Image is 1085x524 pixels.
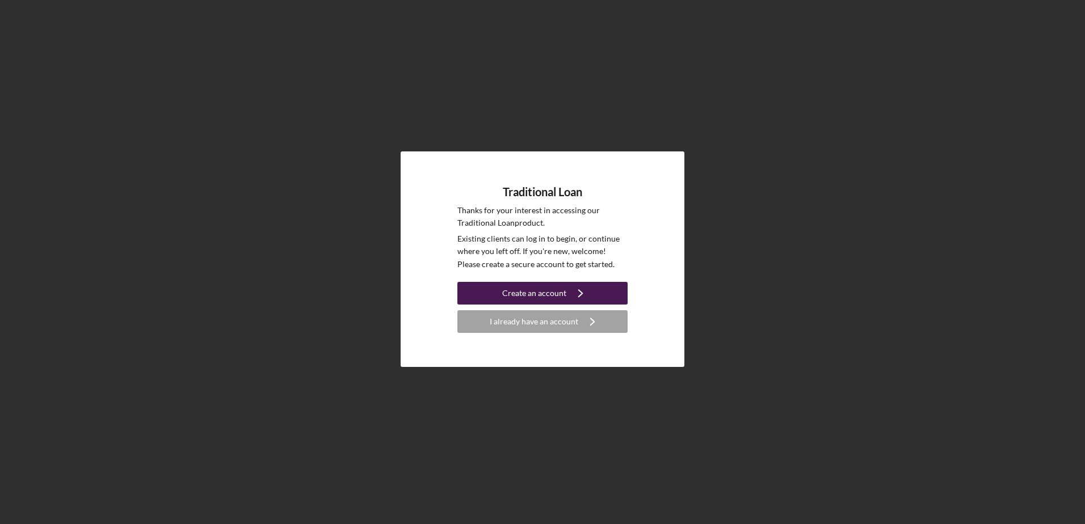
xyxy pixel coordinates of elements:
[503,185,582,198] h4: Traditional Loan
[457,282,628,307] a: Create an account
[490,310,578,333] div: I already have an account
[502,282,566,305] div: Create an account
[457,204,628,230] p: Thanks for your interest in accessing our Traditional Loan product.
[457,282,628,305] button: Create an account
[457,310,628,333] button: I already have an account
[457,233,628,271] p: Existing clients can log in to begin, or continue where you left off. If you're new, welcome! Ple...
